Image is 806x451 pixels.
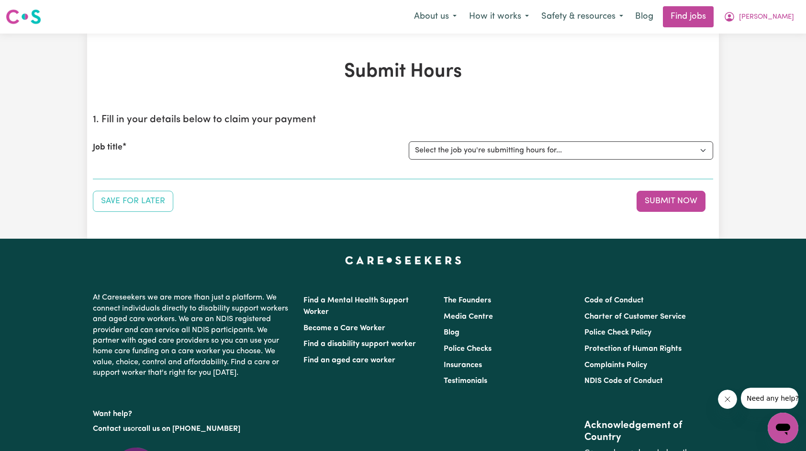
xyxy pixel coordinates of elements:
[584,313,686,321] a: Charter of Customer Service
[408,7,463,27] button: About us
[629,6,659,27] a: Blog
[345,256,461,264] a: Careseekers home page
[768,413,798,443] iframe: Button to launch messaging window
[93,191,173,212] button: Save your job report
[6,6,41,28] a: Careseekers logo
[444,377,487,385] a: Testimonials
[584,345,682,353] a: Protection of Human Rights
[535,7,629,27] button: Safety & resources
[741,388,798,409] iframe: Message from company
[303,297,409,316] a: Find a Mental Health Support Worker
[93,289,292,382] p: At Careseekers we are more than just a platform. We connect individuals directly to disability su...
[444,313,493,321] a: Media Centre
[637,191,705,212] button: Submit your job report
[463,7,535,27] button: How it works
[93,60,713,83] h1: Submit Hours
[138,425,240,433] a: call us on [PHONE_NUMBER]
[93,405,292,419] p: Want help?
[584,329,651,336] a: Police Check Policy
[584,361,647,369] a: Complaints Policy
[303,324,385,332] a: Become a Care Worker
[6,8,41,25] img: Careseekers logo
[584,377,663,385] a: NDIS Code of Conduct
[444,329,459,336] a: Blog
[93,420,292,438] p: or
[444,345,492,353] a: Police Checks
[93,425,131,433] a: Contact us
[6,7,58,14] span: Need any help?
[718,390,737,409] iframe: Close message
[584,297,644,304] a: Code of Conduct
[93,114,713,126] h2: 1. Fill in your details below to claim your payment
[444,297,491,304] a: The Founders
[303,340,416,348] a: Find a disability support worker
[663,6,714,27] a: Find jobs
[739,12,794,23] span: [PERSON_NAME]
[303,357,395,364] a: Find an aged care worker
[584,420,713,444] h2: Acknowledgement of Country
[93,141,123,154] label: Job title
[717,7,800,27] button: My Account
[444,361,482,369] a: Insurances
